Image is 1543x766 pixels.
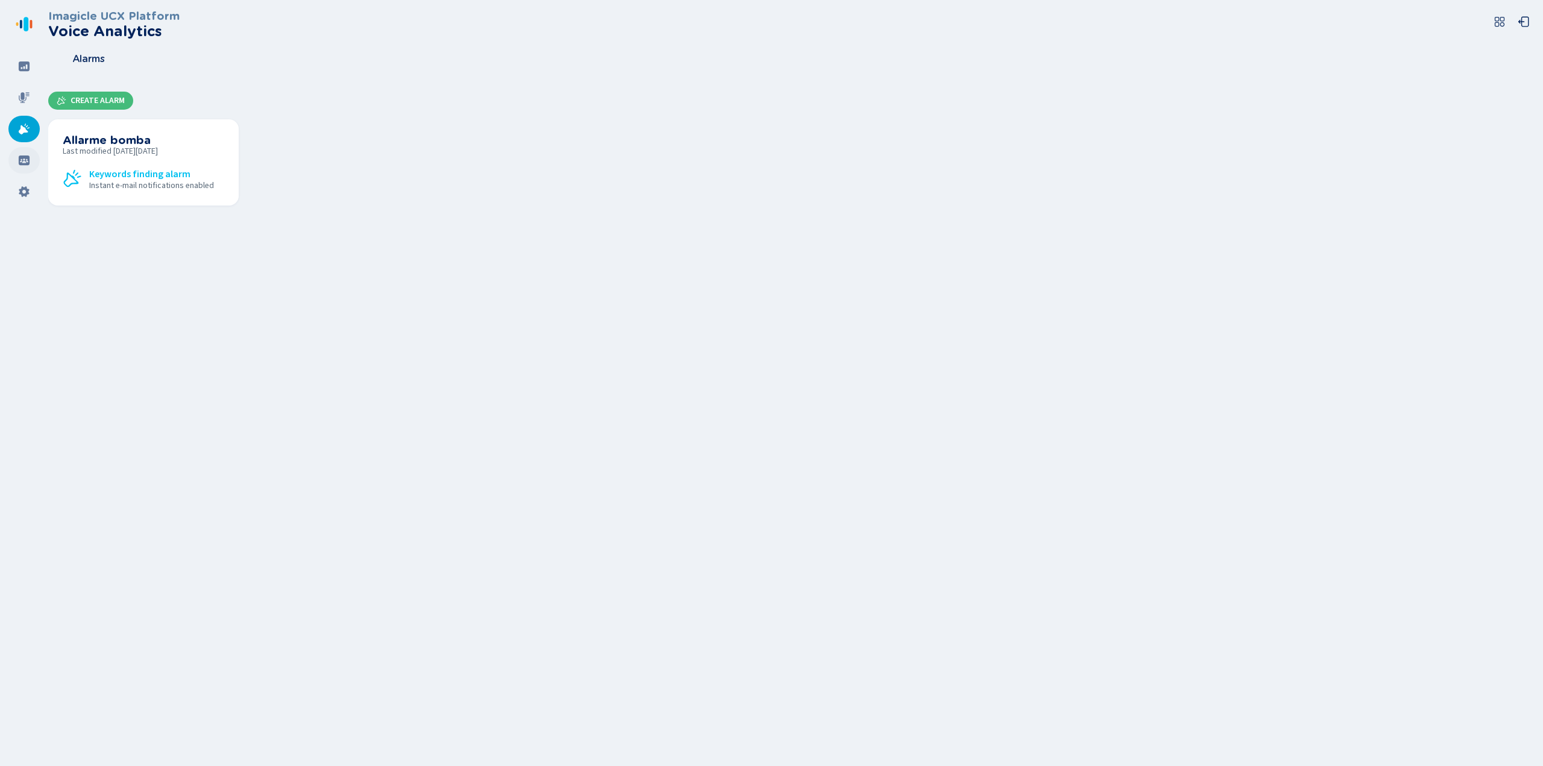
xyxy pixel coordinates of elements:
svg: alarm-filled [18,123,30,135]
div: Recordings [8,84,40,111]
h2: Voice Analytics [48,23,180,40]
svg: alarm [57,96,66,105]
svg: groups-filled [18,154,30,166]
div: Settings [8,178,40,205]
span: Create Alarm [71,96,125,105]
span: Alarms [72,54,105,64]
span: Instant e-mail notifications enabled [89,181,214,190]
h3: Imagicle UCX Platform [48,10,180,23]
svg: dashboard-filled [18,60,30,72]
span: Keywords finding alarm [89,169,190,180]
div: Dashboard [8,53,40,80]
svg: box-arrow-left [1518,16,1530,28]
span: Last modified [DATE][DATE] [63,146,224,156]
svg: alarm [63,169,82,188]
div: Groups [8,147,40,174]
button: Create Alarm [48,92,133,110]
div: Alarms [8,116,40,142]
svg: mic-fill [18,92,30,104]
h3: Allarme bomba [63,134,224,147]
